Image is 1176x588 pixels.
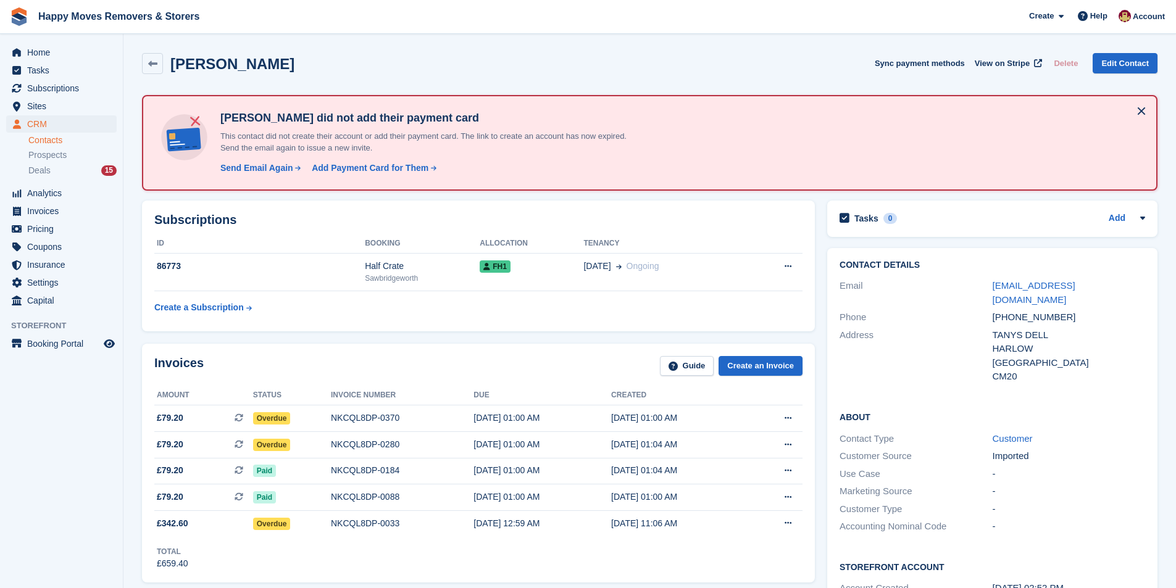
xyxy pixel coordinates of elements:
[27,184,101,202] span: Analytics
[993,502,1145,516] div: -
[611,491,749,503] div: [DATE] 01:00 AM
[993,328,1145,342] div: TANYS DELL
[365,234,480,254] th: Booking
[27,115,101,133] span: CRM
[331,517,473,530] div: NKCQL8DP-0033
[993,370,1145,384] div: CM20
[1133,10,1165,23] span: Account
[27,62,101,79] span: Tasks
[473,438,611,451] div: [DATE] 01:00 AM
[27,220,101,238] span: Pricing
[1090,10,1107,22] span: Help
[154,356,204,376] h2: Invoices
[27,80,101,97] span: Subscriptions
[33,6,204,27] a: Happy Moves Removers & Storers
[840,310,992,325] div: Phone
[6,44,117,61] a: menu
[840,502,992,516] div: Customer Type
[840,484,992,499] div: Marketing Source
[840,449,992,463] div: Customer Source
[253,465,276,477] span: Paid
[583,234,746,254] th: Tenancy
[27,274,101,291] span: Settings
[1049,53,1083,73] button: Delete
[993,310,1145,325] div: [PHONE_NUMBER]
[215,130,648,154] p: This contact did not create their account or add their payment card. The link to create an accoun...
[331,412,473,424] div: NKCQL8DP-0370
[27,44,101,61] span: Home
[840,328,992,384] div: Address
[993,356,1145,370] div: [GEOGRAPHIC_DATA]
[1109,212,1125,226] a: Add
[307,162,438,175] a: Add Payment Card for Them
[840,467,992,481] div: Use Case
[854,213,878,224] h2: Tasks
[660,356,714,376] a: Guide
[157,412,183,424] span: £79.20
[6,97,117,115] a: menu
[473,412,611,424] div: [DATE] 01:00 AM
[6,274,117,291] a: menu
[28,149,67,161] span: Prospects
[480,234,583,254] th: Allocation
[215,111,648,125] h4: [PERSON_NAME] did not add their payment card
[331,464,473,477] div: NKCQL8DP-0184
[170,56,294,72] h2: [PERSON_NAME]
[611,412,749,424] div: [DATE] 01:00 AM
[993,484,1145,499] div: -
[840,260,1145,270] h2: Contact Details
[6,256,117,273] a: menu
[27,238,101,255] span: Coupons
[840,520,992,534] div: Accounting Nominal Code
[993,342,1145,356] div: HARLOW
[28,135,117,146] a: Contacts
[993,520,1145,534] div: -
[6,335,117,352] a: menu
[10,7,28,26] img: stora-icon-8386f47178a22dfd0bd8f6a31ec36ba5ce8667c1dd55bd0f319d3a0aa187defe.svg
[154,301,244,314] div: Create a Subscription
[154,296,252,319] a: Create a Subscription
[473,464,611,477] div: [DATE] 01:00 AM
[6,184,117,202] a: menu
[993,467,1145,481] div: -
[473,491,611,503] div: [DATE] 01:00 AM
[6,115,117,133] a: menu
[331,438,473,451] div: NKCQL8DP-0280
[220,162,293,175] div: Send Email Again
[154,260,365,273] div: 86773
[840,410,1145,423] h2: About
[365,260,480,273] div: Half Crate
[27,97,101,115] span: Sites
[480,260,511,273] span: FH1
[154,234,365,254] th: ID
[253,491,276,503] span: Paid
[970,53,1045,73] a: View on Stripe
[154,213,803,227] h2: Subscriptions
[157,491,183,503] span: £79.20
[6,202,117,220] a: menu
[1029,10,1054,22] span: Create
[719,356,803,376] a: Create an Invoice
[157,438,183,451] span: £79.20
[1093,53,1157,73] a: Edit Contact
[6,62,117,79] a: menu
[253,412,291,424] span: Overdue
[993,449,1145,463] div: Imported
[611,386,749,405] th: Created
[975,57,1030,70] span: View on Stripe
[312,162,428,175] div: Add Payment Card for Them
[840,560,1145,573] h2: Storefront Account
[157,546,188,557] div: Total
[473,386,611,405] th: Due
[27,335,101,352] span: Booking Portal
[611,517,749,530] div: [DATE] 11:06 AM
[883,213,898,224] div: 0
[875,53,965,73] button: Sync payment methods
[157,464,183,477] span: £79.20
[28,164,117,177] a: Deals 15
[365,273,480,284] div: Sawbridgeworth
[28,149,117,162] a: Prospects
[331,386,473,405] th: Invoice number
[101,165,117,176] div: 15
[27,202,101,220] span: Invoices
